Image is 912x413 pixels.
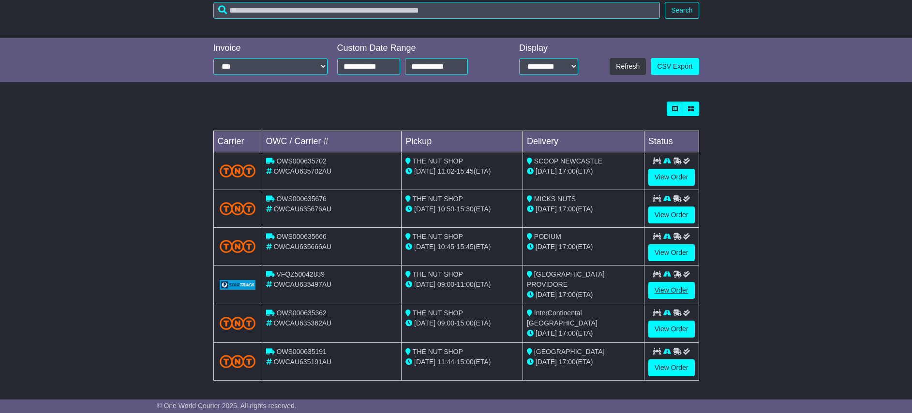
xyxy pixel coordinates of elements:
div: (ETA) [527,242,640,252]
span: © One World Courier 2025. All rights reserved. [157,402,297,410]
span: OWCAU635497AU [273,280,331,288]
span: 11:00 [457,280,474,288]
span: 09:00 [437,319,454,327]
span: 17:00 [559,243,576,251]
span: [DATE] [414,319,435,327]
span: [GEOGRAPHIC_DATA] PROVIDORE [527,270,605,288]
a: View Order [648,321,695,338]
span: [DATE] [536,291,557,298]
div: Invoice [213,43,328,54]
span: OWS000635676 [276,195,327,203]
td: Delivery [523,131,644,152]
span: SCOOP NEWCASTLE [534,157,602,165]
span: OWS000635191 [276,348,327,355]
span: 10:50 [437,205,454,213]
img: TNT_Domestic.png [220,164,256,177]
span: [DATE] [414,167,435,175]
span: [DATE] [536,358,557,366]
div: - (ETA) [405,204,519,214]
div: (ETA) [527,357,640,367]
span: THE NUT SHOP [413,270,463,278]
div: - (ETA) [405,280,519,290]
a: View Order [648,282,695,299]
span: 17:00 [559,329,576,337]
span: OWCAU635702AU [273,167,331,175]
span: [DATE] [414,205,435,213]
span: OWCAU635676AU [273,205,331,213]
span: OWS000635666 [276,233,327,240]
span: 11:44 [437,358,454,366]
span: 15:00 [457,358,474,366]
img: TNT_Domestic.png [220,202,256,215]
span: 15:45 [457,167,474,175]
span: [DATE] [414,243,435,251]
span: OWS000635362 [276,309,327,317]
a: View Order [648,244,695,261]
div: (ETA) [527,290,640,300]
div: (ETA) [527,166,640,177]
span: [DATE] [536,243,557,251]
td: Status [644,131,699,152]
span: 11:02 [437,167,454,175]
a: CSV Export [651,58,699,75]
div: Display [519,43,578,54]
span: OWCAU635362AU [273,319,331,327]
span: MICKS NUTS [534,195,576,203]
div: - (ETA) [405,166,519,177]
span: 17:00 [559,358,576,366]
a: View Order [648,359,695,376]
span: THE NUT SHOP [413,157,463,165]
span: OWCAU635666AU [273,243,331,251]
span: THE NUT SHOP [413,233,463,240]
span: [DATE] [536,167,557,175]
span: OWS000635702 [276,157,327,165]
img: TNT_Domestic.png [220,240,256,253]
div: - (ETA) [405,357,519,367]
button: Refresh [610,58,646,75]
span: OWCAU635191AU [273,358,331,366]
div: - (ETA) [405,318,519,328]
a: View Order [648,206,695,223]
span: [DATE] [414,280,435,288]
span: 17:00 [559,167,576,175]
span: 17:00 [559,205,576,213]
span: [DATE] [536,205,557,213]
td: OWC / Carrier # [262,131,402,152]
img: TNT_Domestic.png [220,317,256,330]
span: 17:00 [559,291,576,298]
span: 10:45 [437,243,454,251]
span: PODIUM [534,233,561,240]
img: GetCarrierServiceLogo [220,280,256,290]
td: Carrier [213,131,262,152]
span: 15:45 [457,243,474,251]
span: 15:30 [457,205,474,213]
span: [DATE] [414,358,435,366]
td: Pickup [402,131,523,152]
span: 15:00 [457,319,474,327]
span: VFQZ50042839 [276,270,325,278]
div: - (ETA) [405,242,519,252]
div: (ETA) [527,328,640,339]
div: (ETA) [527,204,640,214]
div: Custom Date Range [337,43,493,54]
span: THE NUT SHOP [413,348,463,355]
span: [DATE] [536,329,557,337]
button: Search [665,2,699,19]
span: 09:00 [437,280,454,288]
span: THE NUT SHOP [413,195,463,203]
span: InterContinental [GEOGRAPHIC_DATA] [527,309,598,327]
span: THE NUT SHOP [413,309,463,317]
img: TNT_Domestic.png [220,355,256,368]
a: View Order [648,169,695,186]
span: [GEOGRAPHIC_DATA] [534,348,605,355]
